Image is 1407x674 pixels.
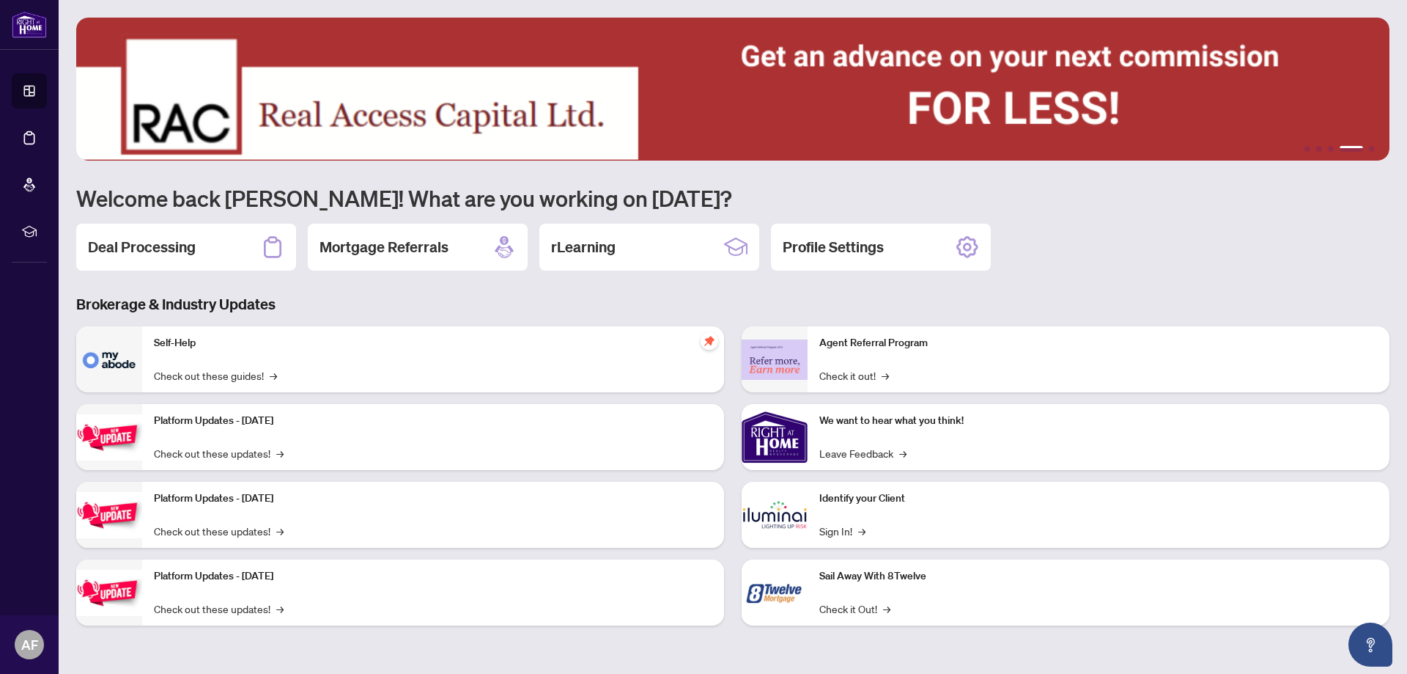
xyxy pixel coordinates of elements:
[1304,146,1310,152] button: 1
[742,482,808,548] img: Identify your Client
[12,11,47,38] img: logo
[276,601,284,617] span: →
[819,601,890,617] a: Check it Out!→
[76,18,1389,161] img: Slide 3
[783,237,884,257] h2: Profile Settings
[154,413,712,429] p: Platform Updates - [DATE]
[154,335,712,351] p: Self-Help
[899,445,906,461] span: →
[154,491,712,507] p: Platform Updates - [DATE]
[1316,146,1322,152] button: 2
[1328,146,1334,152] button: 3
[154,523,284,539] a: Check out these updates!→
[154,601,284,617] a: Check out these updates!→
[819,335,1378,351] p: Agent Referral Program
[76,184,1389,212] h1: Welcome back [PERSON_NAME]! What are you working on [DATE]?
[819,568,1378,585] p: Sail Away With 8Twelve
[819,445,906,461] a: Leave Feedback→
[76,294,1389,315] h3: Brokerage & Industry Updates
[882,367,889,384] span: →
[858,523,865,539] span: →
[742,404,808,470] img: We want to hear what you think!
[701,332,718,350] span: pushpin
[819,413,1378,429] p: We want to hear what you think!
[320,237,448,257] h2: Mortgage Referrals
[76,414,142,461] img: Platform Updates - July 21, 2025
[819,523,865,539] a: Sign In!→
[76,492,142,538] img: Platform Updates - July 8, 2025
[76,570,142,616] img: Platform Updates - June 23, 2025
[154,445,284,461] a: Check out these updates!→
[742,340,808,380] img: Agent Referral Program
[88,237,196,257] h2: Deal Processing
[276,445,284,461] span: →
[270,367,277,384] span: →
[154,568,712,585] p: Platform Updates - [DATE]
[1340,146,1363,152] button: 4
[154,367,277,384] a: Check out these guides!→
[1369,146,1375,152] button: 5
[276,523,284,539] span: →
[883,601,890,617] span: →
[742,560,808,626] img: Sail Away With 8Twelve
[1348,623,1392,667] button: Open asap
[21,634,38,655] span: AF
[76,326,142,392] img: Self-Help
[819,367,889,384] a: Check it out!→
[819,491,1378,507] p: Identify your Client
[551,237,616,257] h2: rLearning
